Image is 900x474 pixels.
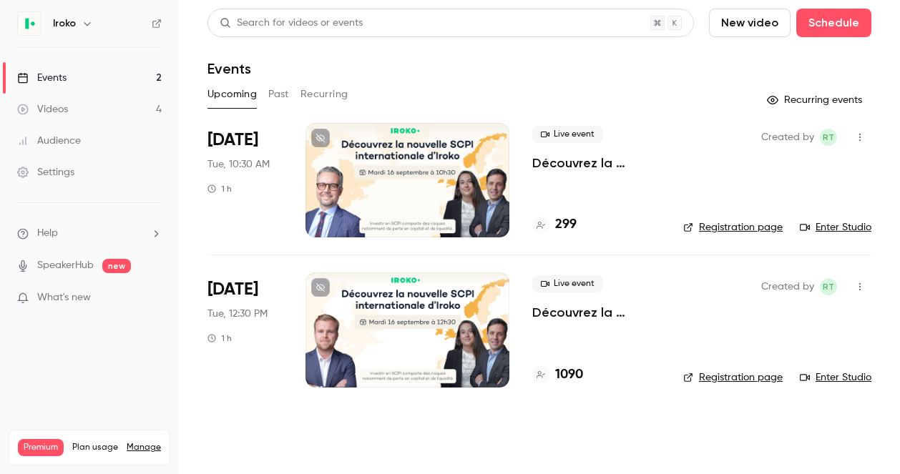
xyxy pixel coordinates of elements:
[207,157,270,172] span: Tue, 10:30 AM
[18,12,41,35] img: Iroko
[18,439,64,456] span: Premium
[207,60,251,77] h1: Events
[760,89,871,112] button: Recurring events
[17,134,81,148] div: Audience
[555,215,577,234] h4: 299
[207,83,257,106] button: Upcoming
[709,9,791,37] button: New video
[37,226,58,241] span: Help
[532,304,660,321] a: Découvrez la nouvelle SCPI internationale signée [PERSON_NAME]
[220,16,363,31] div: Search for videos or events
[207,307,268,321] span: Tue, 12:30 PM
[207,183,232,194] div: 1 h
[800,220,871,234] a: Enter Studio
[17,71,67,85] div: Events
[532,365,583,385] a: 1090
[17,102,68,117] div: Videos
[532,275,603,292] span: Live event
[800,370,871,385] a: Enter Studio
[683,220,783,234] a: Registration page
[532,154,660,172] a: Découvrez la nouvelle SCPI internationale d'Iroko
[127,442,161,453] a: Manage
[207,332,232,344] div: 1 h
[761,278,814,295] span: Created by
[555,365,583,385] h4: 1090
[207,129,258,152] span: [DATE]
[207,272,283,387] div: Sep 16 Tue, 12:30 PM (Europe/Paris)
[532,215,577,234] a: 299
[761,129,814,146] span: Created by
[102,259,131,273] span: new
[683,370,783,385] a: Registration page
[37,290,91,305] span: What's new
[17,165,74,179] div: Settings
[820,129,837,146] span: Roxane Tranchard
[207,278,258,301] span: [DATE]
[823,129,834,146] span: RT
[17,226,162,241] li: help-dropdown-opener
[268,83,289,106] button: Past
[820,278,837,295] span: Roxane Tranchard
[72,442,118,453] span: Plan usage
[207,123,283,237] div: Sep 16 Tue, 10:30 AM (Europe/Paris)
[823,278,834,295] span: RT
[796,9,871,37] button: Schedule
[300,83,348,106] button: Recurring
[37,258,94,273] a: SpeakerHub
[53,16,76,31] h6: Iroko
[532,126,603,143] span: Live event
